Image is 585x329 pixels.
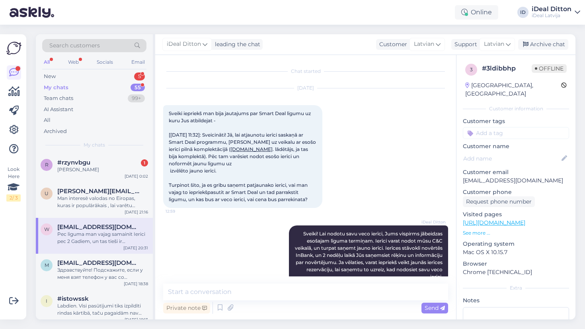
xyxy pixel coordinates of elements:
img: Askly Logo [6,41,21,56]
div: Private note [163,303,210,313]
div: ID [517,7,528,18]
div: 2 / 3 [6,194,21,202]
div: [DATE] 18:13 [125,317,148,323]
span: #rzynvbgu [57,159,90,166]
div: [DATE] [163,84,448,92]
span: Latvian [414,40,434,49]
div: All [44,116,51,124]
a: iDeal DittoniDeal Latvija [532,6,580,19]
span: Sveiki! Lai nodotu savu veco ierīci, Jums vispirms jābeidzas esošajam līguma termiņam. Ierīci var... [295,231,444,280]
p: Customer email [463,168,569,176]
span: Search customers [49,41,100,50]
div: 1 [141,159,148,166]
div: Здравствуйте! Подскажите, если у меня взят телефон у вас со smartdeal программе, с возможность об... [57,266,148,281]
div: iDeal Latvija [532,12,571,19]
div: 5 [134,72,145,80]
div: Archive chat [518,39,568,50]
div: Socials [95,57,115,67]
span: winterfree96@gmail.com [57,223,140,231]
span: #istowssk [57,295,89,302]
span: i [46,298,47,304]
div: # 3ldibbhp [482,64,532,73]
span: iDeal Ditton [167,40,201,49]
div: Web [66,57,80,67]
div: 99+ [128,94,145,102]
a: [URL][DOMAIN_NAME] [463,219,525,226]
a: [DOMAIN_NAME] [230,146,273,152]
p: Visited pages [463,210,569,219]
div: [DATE] 20:31 [123,245,148,251]
span: marusa16@inbox.lv [57,259,140,266]
div: [GEOGRAPHIC_DATA], [GEOGRAPHIC_DATA] [465,81,561,98]
div: Online [455,5,498,20]
div: leading the chat [212,40,260,49]
div: Customer [376,40,407,49]
span: My chats [84,141,105,149]
div: 55 [131,84,145,92]
span: Offline [532,64,567,73]
span: r [45,162,49,168]
div: Support [451,40,477,49]
p: Chrome [TECHNICAL_ID] [463,268,569,276]
div: [DATE] 0:02 [125,173,148,179]
div: Request phone number [463,196,535,207]
div: Customer information [463,105,569,112]
div: New [44,72,56,80]
p: Browser [463,260,569,268]
div: Labdien. Visi pasūtījumi tiks izpildīti rindas kārtībā, taču pagaidām nav informācijas par izpild... [57,302,148,317]
p: Operating system [463,240,569,248]
div: Look Here [6,166,21,202]
div: Man interesē valodas no Eiropas, kuras ir populārākais , lai varētu sarunāties, bet es jau to nev... [57,195,148,209]
input: Add a tag [463,127,569,139]
p: Customer name [463,142,569,151]
p: See more ... [463,229,569,237]
div: Extra [463,284,569,292]
span: Latvian [484,40,504,49]
span: Sveiki iepriekš man bija jautajums par Smart Deal ligumu uz kuru Jus atbildejat - [[DATE] 11:32]:... [169,110,317,202]
span: iDeal Ditton [416,219,446,225]
div: Chat started [163,68,448,75]
div: Email [130,57,146,67]
p: [EMAIL_ADDRESS][DOMAIN_NAME] [463,176,569,185]
input: Add name [463,154,560,163]
span: m [45,262,49,268]
p: Customer tags [463,117,569,125]
div: iDeal Ditton [532,6,571,12]
span: u [45,190,49,196]
div: AI Assistant [44,106,73,114]
div: [DATE] 21:16 [125,209,148,215]
div: Archived [44,127,67,135]
div: All [42,57,51,67]
p: Notes [463,296,569,305]
span: w [44,226,49,232]
div: [DATE] 18:38 [124,281,148,287]
span: udris.deivids@icloud.com [57,188,140,195]
span: Send [425,304,445,311]
div: Team chats [44,94,73,102]
p: Customer phone [463,188,569,196]
div: My chats [44,84,68,92]
span: 12:59 [166,208,195,214]
div: Pec liguma man vajag samainit Ierici pec 2 Gadiem, un tas tieši ir septembrī. Butu priecigs ja va... [57,231,148,245]
span: 3 [470,67,473,72]
div: [PERSON_NAME] [57,166,148,173]
p: Mac OS X 10.15.7 [463,248,569,257]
